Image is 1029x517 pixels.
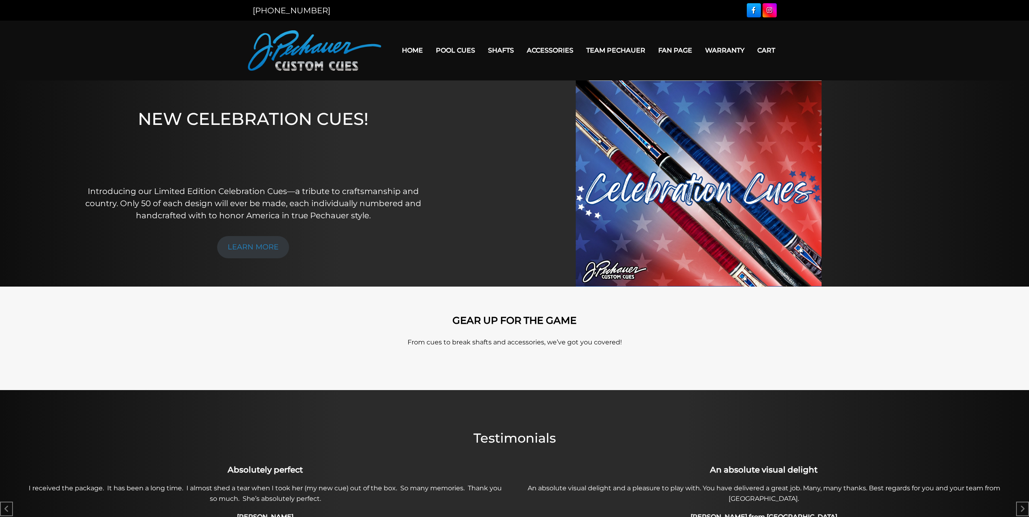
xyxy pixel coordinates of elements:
a: Warranty [699,40,751,61]
h3: An absolute visual delight [519,464,1009,476]
a: Cart [751,40,782,61]
a: Team Pechauer [580,40,652,61]
h3: Absolutely perfect [21,464,510,476]
p: An absolute visual delight and a pleasure to play with. You have delivered a great job. Many, man... [519,483,1009,504]
strong: GEAR UP FOR THE GAME [452,314,577,326]
a: Shafts [482,40,520,61]
p: I received the package. It has been a long time. I almost shed a tear when I took her (my new cue... [21,483,510,504]
a: Home [395,40,429,61]
a: LEARN MORE [217,236,289,258]
p: Introducing our Limited Edition Celebration Cues—a tribute to craftsmanship and country. Only 50 ... [81,185,425,222]
a: [PHONE_NUMBER] [253,6,330,15]
h1: NEW CELEBRATION CUES! [81,109,425,174]
p: From cues to break shafts and accessories, we’ve got you covered! [284,338,745,347]
img: Pechauer Custom Cues [248,30,381,71]
a: Pool Cues [429,40,482,61]
a: Fan Page [652,40,699,61]
a: Accessories [520,40,580,61]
